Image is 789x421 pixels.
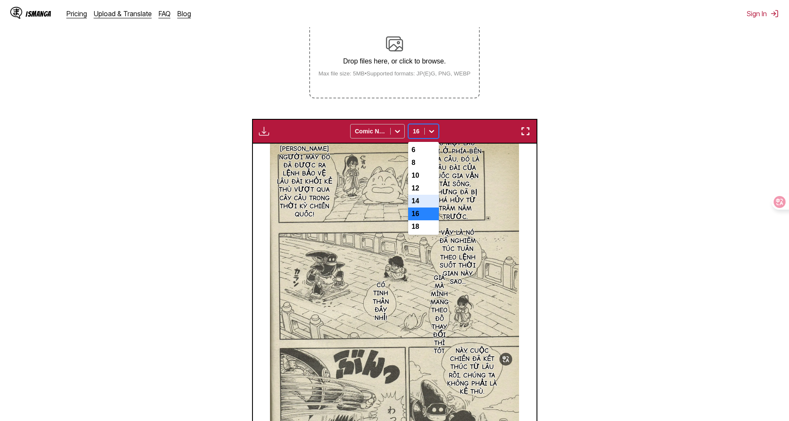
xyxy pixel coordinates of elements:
[429,272,450,358] p: Giá mà mình mang theo đồ thay đổi thì tốt.
[747,9,779,18] button: Sign In
[434,227,482,288] p: Vậy là nó đã nghiêm túc tuân theo lệnh suốt thời gian này sao...
[408,156,439,169] div: 8
[275,143,334,220] p: [PERSON_NAME] người máy đó đã được ra lệnh bảo vệ lâu đài khỏi kẻ thù vượt qua cây cầu trong thời...
[408,144,439,156] div: 6
[10,7,67,20] a: IsManga LogoIsManga
[94,9,152,18] a: Upload & Translate
[26,10,51,18] div: IsManga
[312,70,478,77] small: Max file size: 5MB • Supported formats: JP(E)G, PNG, WEBP
[408,195,439,208] div: 14
[368,280,393,324] p: Có tinh thần đấy nhỉ!
[408,220,439,233] div: 18
[408,169,439,182] div: 10
[408,182,439,195] div: 12
[177,9,191,18] a: Blog
[67,9,87,18] a: Pricing
[520,126,531,136] img: Enter fullscreen
[159,9,171,18] a: FAQ
[427,138,484,223] p: Có một lâu đài ở phía bên kia cầu, đó là lâu đài của quốc gia vận tải sông, nhưng đã bị phá hủy t...
[444,345,500,398] p: Này, cuộc chiến đã kết thúc từ lâu rồi, chúng ta không phải là kẻ thù.
[770,9,779,18] img: Sign out
[259,126,269,136] img: Download translated images
[312,58,478,65] p: Drop files here, or click to browse.
[408,208,439,220] div: 16
[10,7,22,19] img: IsManga Logo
